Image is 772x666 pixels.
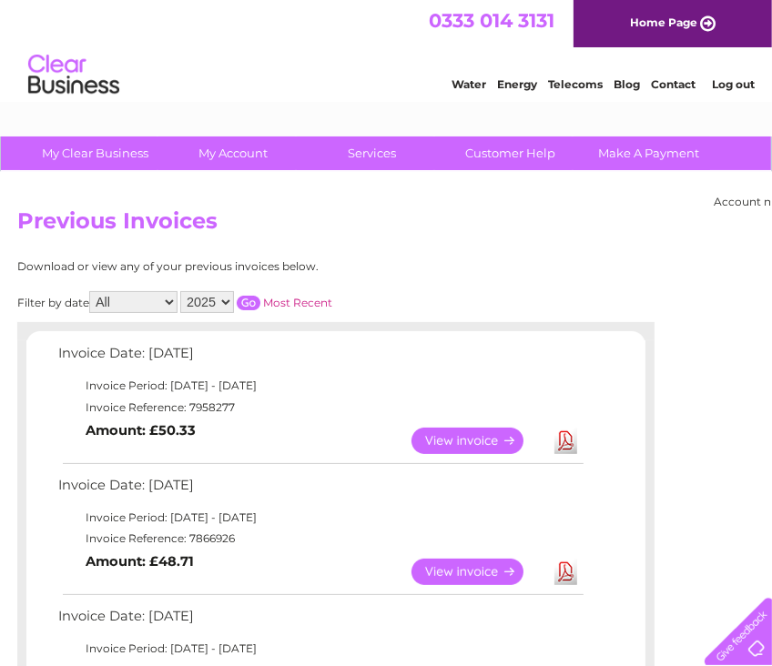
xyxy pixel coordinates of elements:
a: My Clear Business [20,136,170,170]
div: Filter by date [17,291,495,313]
a: Most Recent [263,296,332,309]
b: Amount: £50.33 [86,422,196,439]
a: Blog [614,77,640,91]
a: Telecoms [548,77,603,91]
td: Invoice Reference: 7958277 [54,397,586,419]
a: My Account [158,136,309,170]
a: View [411,428,545,454]
td: Invoice Date: [DATE] [54,341,586,375]
a: Contact [651,77,696,91]
td: Invoice Period: [DATE] - [DATE] [54,638,586,660]
a: Download [554,428,577,454]
a: View [411,559,545,585]
a: Log out [712,77,755,91]
a: 0333 014 3131 [429,9,554,32]
td: Invoice Date: [DATE] [54,604,586,638]
a: Customer Help [435,136,585,170]
td: Invoice Reference: 7866926 [54,528,586,550]
td: Invoice Period: [DATE] - [DATE] [54,375,586,397]
td: Invoice Date: [DATE] [54,473,586,507]
a: Download [554,559,577,585]
a: Water [452,77,486,91]
a: Energy [497,77,537,91]
img: logo.png [27,47,120,103]
b: Amount: £48.71 [86,553,194,570]
a: Make A Payment [574,136,724,170]
div: Download or view any of your previous invoices below. [17,260,495,273]
a: Services [297,136,447,170]
td: Invoice Period: [DATE] - [DATE] [54,507,586,529]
